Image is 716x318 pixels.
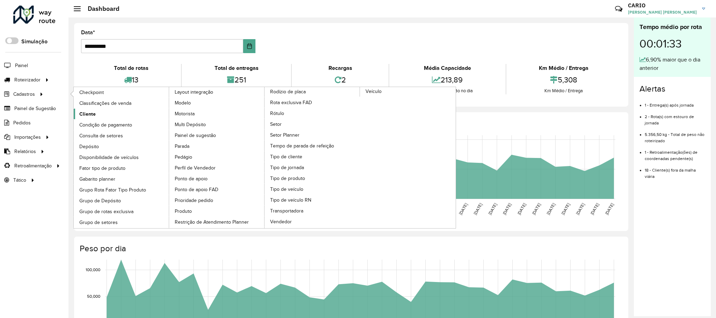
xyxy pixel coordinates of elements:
[628,2,697,9] h3: CARIO
[169,206,265,216] a: Produto
[74,109,169,119] a: Cliente
[169,195,265,205] a: Prioridade pedido
[265,119,360,129] a: Setor
[79,186,146,194] span: Grupo Rota Fator Tipo Produto
[175,99,191,107] span: Modelo
[575,202,585,216] text: [DATE]
[639,84,705,94] h4: Alertas
[79,165,125,172] span: Fator tipo de produto
[74,217,169,227] a: Grupo de setores
[270,153,302,160] span: Tipo de cliente
[74,130,169,141] a: Consulta de setores
[175,175,208,182] span: Ponto de apoio
[169,152,265,162] a: Pedágio
[265,108,360,118] a: Rótulo
[175,153,192,161] span: Pedágio
[473,202,483,216] text: [DATE]
[270,186,303,193] span: Tipo de veículo
[74,174,169,184] a: Gabarito planner
[74,185,169,195] a: Grupo Rota Fator Tipo Produto
[169,130,265,140] a: Painel de sugestão
[487,202,498,216] text: [DATE]
[391,72,504,87] div: 213,89
[169,141,265,151] a: Parada
[81,28,95,37] label: Data
[175,121,206,128] span: Multi Depósito
[14,162,52,169] span: Retroalimentação
[639,56,705,72] div: 6,90% maior que o dia anterior
[175,164,216,172] span: Perfil de Vendedor
[79,154,139,161] span: Disponibilidade de veículos
[74,152,169,162] a: Disponibilidade de veículos
[169,217,265,227] a: Restrição de Atendimento Planner
[175,208,192,215] span: Produto
[175,197,213,204] span: Prioridade pedido
[79,132,123,139] span: Consulta de setores
[79,100,131,107] span: Classificações de venda
[265,173,360,183] a: Tipo de produto
[13,119,31,127] span: Pedidos
[546,202,556,216] text: [DATE]
[169,173,265,184] a: Ponto de apoio
[169,87,360,228] a: Rodízio de placa
[79,89,104,96] span: Checkpoint
[79,197,121,204] span: Grupo de Depósito
[639,22,705,32] div: Tempo médio por rota
[645,97,705,108] li: 1 - Entrega(s) após jornada
[183,72,289,87] div: 251
[604,202,614,216] text: [DATE]
[83,72,179,87] div: 13
[74,87,169,97] a: Checkpoint
[169,97,265,108] a: Modelo
[74,163,169,173] a: Fator tipo de produto
[175,88,213,96] span: Layout integração
[391,64,504,72] div: Média Capacidade
[79,219,118,226] span: Grupo de setores
[79,121,132,129] span: Condição de pagamento
[639,32,705,56] div: 00:01:33
[14,105,56,112] span: Painel de Sugestão
[74,98,169,108] a: Classificações de venda
[294,72,386,87] div: 2
[265,151,360,162] a: Tipo de cliente
[13,176,26,184] span: Tático
[270,110,284,117] span: Rótulo
[21,37,48,46] label: Simulação
[79,110,96,118] span: Cliente
[645,126,705,144] li: 5.356,50 kg - Total de peso não roteirizado
[265,216,360,227] a: Vendedor
[270,88,306,95] span: Rodízio de placa
[79,143,99,150] span: Depósito
[14,76,41,84] span: Roteirizador
[508,72,620,87] div: 5,308
[175,132,216,139] span: Painel de sugestão
[265,162,360,173] a: Tipo de jornada
[458,202,468,216] text: [DATE]
[74,141,169,152] a: Depósito
[270,142,334,150] span: Tempo de parada de refeição
[270,121,282,128] span: Setor
[508,87,620,94] div: Km Médio / Entrega
[14,148,36,155] span: Relatórios
[14,133,41,141] span: Importações
[270,218,292,225] span: Vendedor
[270,196,311,204] span: Tipo de veículo RN
[645,162,705,180] li: 18 - Cliente(s) fora da malha viária
[502,202,512,216] text: [DATE]
[79,208,133,215] span: Grupo de rotas exclusiva
[270,175,305,182] span: Tipo de produto
[265,140,360,151] a: Tempo de parada de refeição
[611,1,626,16] a: Contato Rápido
[81,5,120,13] h2: Dashboard
[74,120,169,130] a: Condição de pagamento
[13,91,35,98] span: Cadastros
[175,218,249,226] span: Restrição de Atendimento Planner
[645,108,705,126] li: 2 - Rota(s) com estouro de jornada
[265,97,360,108] a: Rota exclusiva FAD
[531,202,541,216] text: [DATE]
[628,9,697,15] span: [PERSON_NAME] [PERSON_NAME]
[265,87,456,228] a: Veículo
[265,205,360,216] a: Transportadora
[80,244,621,254] h4: Peso por dia
[175,186,218,193] span: Ponto de apoio FAD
